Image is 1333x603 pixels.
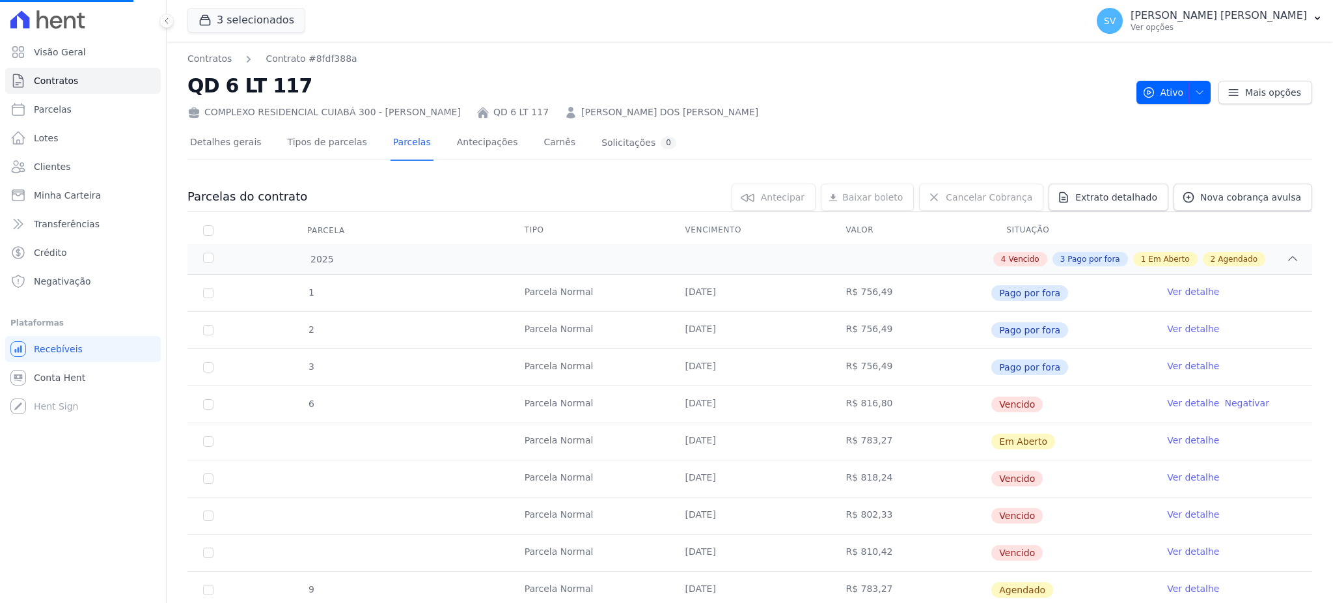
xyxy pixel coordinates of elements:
div: COMPLEXO RESIDENCIAL CUIABÁ 300 - [PERSON_NAME] [187,105,461,119]
span: 2 [307,324,314,335]
input: default [203,399,213,410]
input: default [203,585,213,595]
nav: Breadcrumb [187,52,357,66]
th: Valor [830,217,991,244]
input: default [203,473,213,484]
a: Lotes [5,125,161,151]
span: Vencido [1009,253,1039,265]
a: Conta Hent [5,365,161,391]
td: [DATE] [670,535,831,571]
span: Visão Geral [34,46,86,59]
span: 1 [1141,253,1146,265]
a: Ver detalhe [1167,434,1219,447]
span: Agendado [1218,253,1257,265]
span: Em Aberto [1148,253,1189,265]
span: Lotes [34,132,59,145]
td: Parcela Normal [509,460,670,497]
a: Tipos de parcelas [285,126,370,161]
td: Parcela Normal [509,275,670,311]
td: Parcela Normal [509,423,670,460]
span: Contratos [34,74,78,87]
a: Ver detalhe [1167,359,1219,372]
span: Minha Carteira [34,189,101,202]
div: Solicitações [601,137,676,149]
input: Só é possível selecionar pagamentos em aberto [203,325,213,335]
a: Negativação [5,268,161,294]
span: 2 [1211,253,1216,265]
a: Mais opções [1218,81,1312,104]
a: [PERSON_NAME] DOS [PERSON_NAME] [581,105,758,119]
button: Ativo [1136,81,1211,104]
a: Ver detalhe [1167,285,1219,298]
span: Extrato detalhado [1075,191,1157,204]
td: R$ 756,49 [830,312,991,348]
span: 9 [307,584,314,595]
span: Agendado [991,582,1053,598]
input: default [203,511,213,521]
td: Parcela Normal [509,312,670,348]
div: Plataformas [10,315,156,331]
td: [DATE] [670,349,831,386]
div: Parcela [292,217,361,244]
td: Parcela Normal [509,349,670,386]
td: [DATE] [670,275,831,311]
span: 3 [307,361,314,372]
span: Recebíveis [34,343,83,356]
a: Carnês [541,126,578,161]
a: Ver detalhe [1167,322,1219,335]
td: R$ 810,42 [830,535,991,571]
span: 6 [307,399,314,409]
input: default [203,548,213,558]
span: Pago por fora [991,359,1068,375]
a: Ver detalhe [1167,545,1219,558]
th: Tipo [509,217,670,244]
span: Nova cobrança avulsa [1200,191,1301,204]
a: Detalhes gerais [187,126,264,161]
a: Crédito [5,240,161,266]
span: Vencido [991,471,1043,486]
a: Negativar [1224,398,1269,408]
a: Ver detalhe [1167,508,1219,521]
td: R$ 818,24 [830,460,991,497]
a: Nova cobrança avulsa [1174,184,1312,211]
span: Conta Hent [34,371,85,384]
span: Pago por fora [1067,253,1120,265]
p: Ver opções [1131,22,1307,33]
a: Extrato detalhado [1049,184,1168,211]
td: R$ 783,27 [830,423,991,460]
p: [PERSON_NAME] [PERSON_NAME] [1131,9,1307,22]
a: Ver detalhe [1167,397,1219,410]
a: Transferências [5,211,161,237]
nav: Breadcrumb [187,52,1126,66]
span: Negativação [34,275,91,288]
a: Antecipações [454,126,521,161]
button: SV [PERSON_NAME] [PERSON_NAME] Ver opções [1086,3,1333,39]
span: Vencido [991,545,1043,561]
input: Só é possível selecionar pagamentos em aberto [203,362,213,372]
a: Parcelas [5,96,161,122]
a: Parcelas [391,126,433,161]
span: 3 [1060,253,1065,265]
span: Transferências [34,217,100,231]
td: R$ 816,80 [830,386,991,423]
span: 1 [307,287,314,298]
button: 3 selecionados [187,8,305,33]
h2: QD 6 LT 117 [187,71,1126,100]
a: Solicitações0 [599,126,679,161]
td: R$ 756,49 [830,349,991,386]
span: Ativo [1142,81,1184,104]
span: Crédito [34,246,67,259]
a: Visão Geral [5,39,161,65]
a: Minha Carteira [5,182,161,208]
span: 4 [1001,253,1006,265]
a: Ver detalhe [1167,471,1219,484]
th: Situação [991,217,1151,244]
td: R$ 756,49 [830,275,991,311]
span: Vencido [991,508,1043,524]
td: [DATE] [670,423,831,460]
span: SV [1104,16,1116,25]
a: Clientes [5,154,161,180]
span: Vencido [991,397,1043,412]
a: Recebíveis [5,336,161,362]
span: Pago por fora [991,322,1068,338]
